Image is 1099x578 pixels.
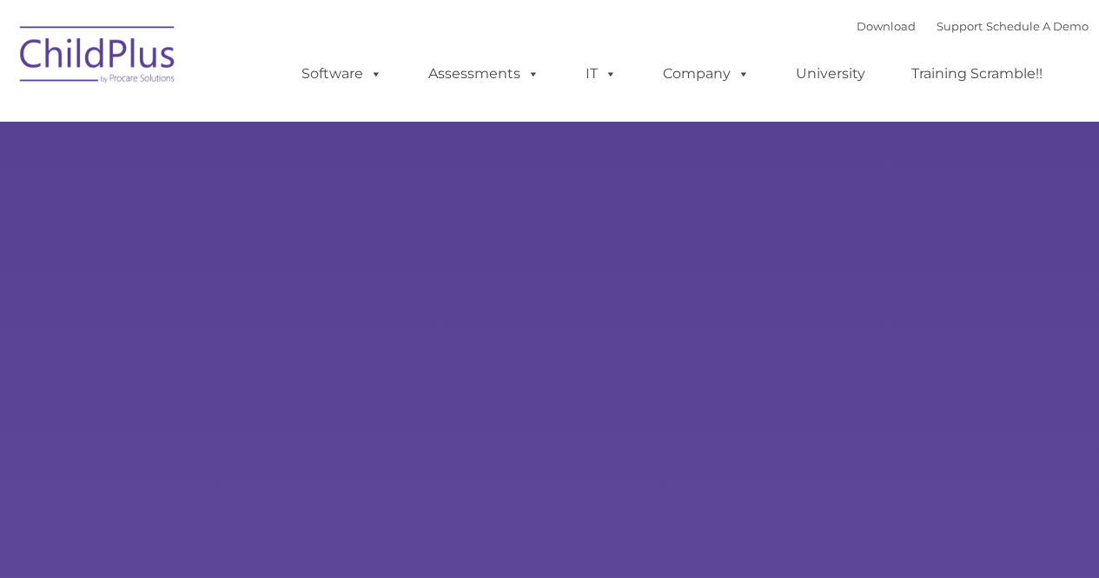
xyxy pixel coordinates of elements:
a: Training Scramble!! [894,56,1060,91]
a: Schedule A Demo [986,19,1089,33]
a: Download [857,19,916,33]
font: | [857,19,1089,33]
a: Software [284,56,400,91]
img: ChildPlus by Procare Solutions [11,14,185,101]
a: University [778,56,883,91]
a: IT [568,56,634,91]
a: Support [937,19,983,33]
a: Company [645,56,767,91]
a: Assessments [411,56,557,91]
